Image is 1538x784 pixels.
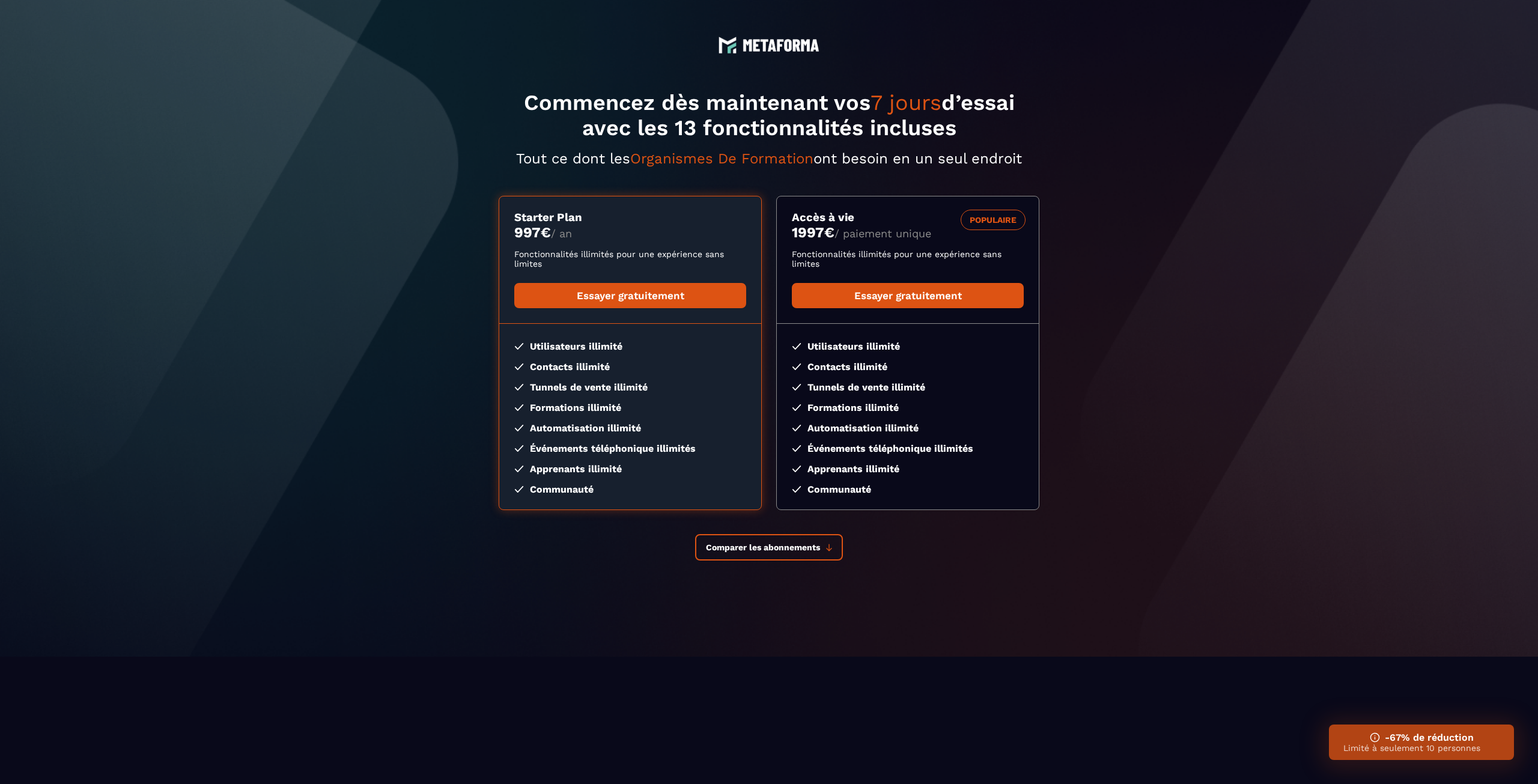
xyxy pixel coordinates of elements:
img: ifno [1370,732,1380,743]
img: logo [719,36,737,54]
img: checked [792,425,801,431]
p: Tout ce dont les ont besoin en un seul endroit [499,150,1039,167]
span: / an [551,227,572,240]
li: Événements téléphonique illimités [792,443,1024,454]
li: Contacts illimité [792,361,1024,372]
li: Utilisateurs illimité [514,341,746,352]
li: Automatisation illimité [514,422,746,434]
p: Limité à seulement 10 personnes [1343,743,1500,753]
div: POPULAIRE [961,210,1026,230]
money: 997 [514,224,551,241]
span: 7 jours [871,90,941,115]
li: Utilisateurs illimité [792,341,1024,352]
p: Fonctionnalités illimités pour une expérience sans limites [792,249,1024,269]
img: logo [743,39,819,52]
li: Apprenants illimité [514,463,746,475]
li: Communauté [792,484,1024,495]
span: Organismes De Formation [630,150,813,167]
img: checked [514,343,524,350]
img: checked [792,384,801,390]
h3: Starter Plan [514,211,746,224]
img: checked [792,466,801,472]
p: Fonctionnalités illimités pour une expérience sans limites [514,249,746,269]
img: checked [792,404,801,411]
img: checked [514,466,524,472]
img: checked [514,363,524,370]
li: Formations illimité [792,402,1024,413]
img: checked [792,486,801,493]
button: Comparer les abonnements [695,534,843,561]
currency: € [541,224,551,241]
li: Contacts illimité [514,361,746,372]
li: Événements téléphonique illimités [514,443,746,454]
img: checked [514,384,524,390]
h1: Commencez dès maintenant vos d’essai avec les 13 fonctionnalités incluses [499,90,1039,141]
li: Tunnels de vente illimité [792,381,1024,393]
img: checked [514,404,524,411]
img: checked [792,343,801,350]
span: Comparer les abonnements [706,542,820,552]
li: Formations illimité [514,402,746,413]
li: Communauté [514,484,746,495]
img: checked [514,445,524,452]
li: Automatisation illimité [792,422,1024,434]
a: Essayer gratuitement [792,283,1024,308]
h3: -67% de réduction [1343,732,1500,743]
li: Tunnels de vente illimité [514,381,746,393]
img: checked [792,445,801,452]
img: checked [792,363,801,370]
span: / paiement unique [834,227,931,240]
a: Essayer gratuitement [514,283,746,308]
img: checked [514,486,524,493]
img: checked [514,425,524,431]
currency: € [824,224,834,241]
money: 1997 [792,224,834,241]
li: Apprenants illimité [792,463,1024,475]
h3: Accès à vie [792,211,1024,224]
